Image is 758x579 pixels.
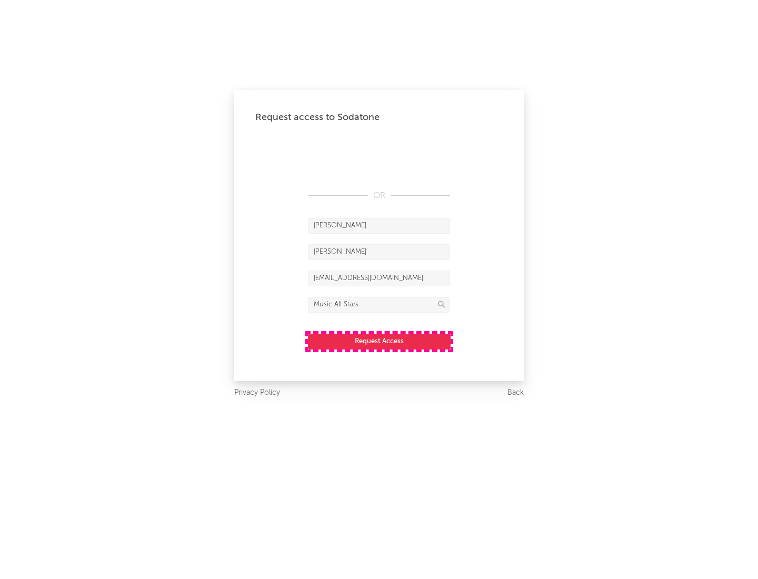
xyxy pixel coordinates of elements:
a: Back [507,386,524,400]
input: Division [308,297,450,313]
button: Request Access [308,334,451,350]
input: Last Name [308,244,450,260]
div: OR [308,189,450,202]
a: Privacy Policy [234,386,280,400]
input: Email [308,271,450,286]
div: Request access to Sodatone [255,111,503,124]
input: First Name [308,218,450,234]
